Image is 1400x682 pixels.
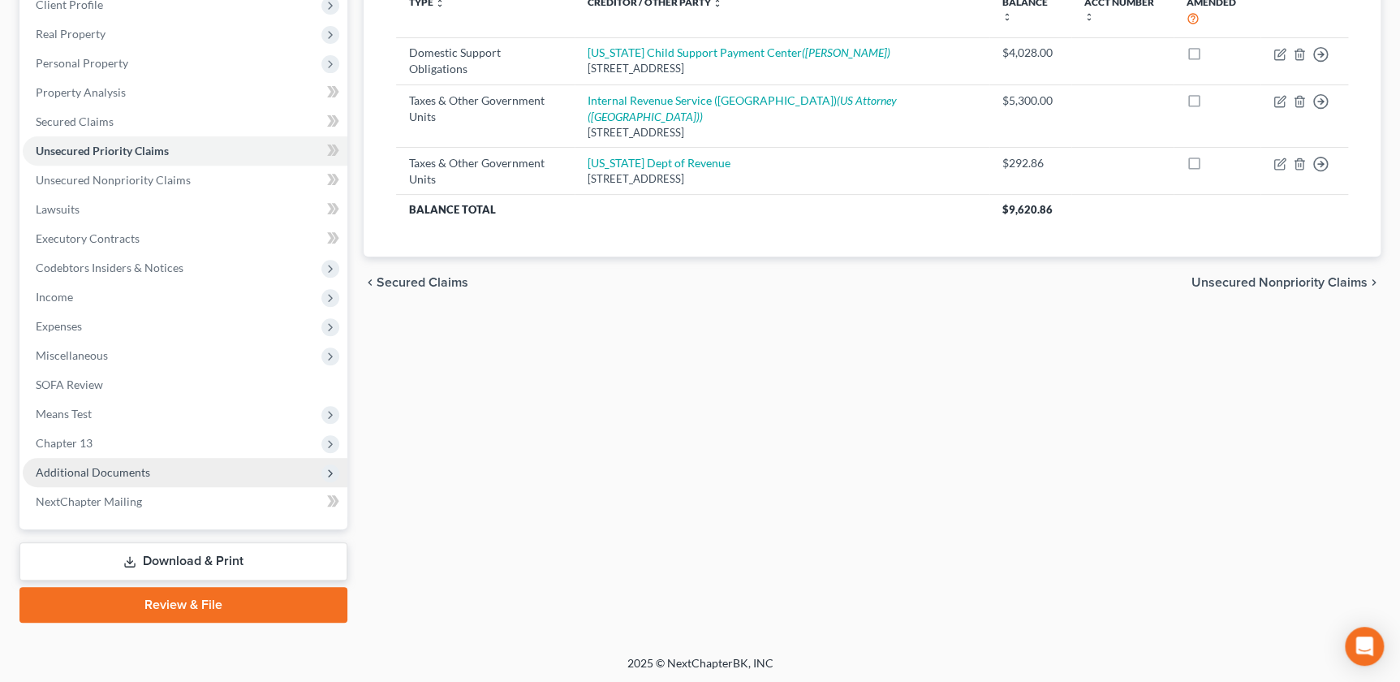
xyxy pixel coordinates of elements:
[36,319,82,333] span: Expenses
[364,276,377,289] i: chevron_left
[1345,627,1384,666] div: Open Intercom Messenger
[364,276,468,289] button: chevron_left Secured Claims
[1002,45,1058,61] div: $4,028.00
[36,378,103,391] span: SOFA Review
[588,93,897,123] i: (US Attorney ([GEOGRAPHIC_DATA]))
[36,436,93,450] span: Chapter 13
[1002,203,1053,216] span: $9,620.86
[23,224,347,253] a: Executory Contracts
[1002,155,1058,171] div: $292.86
[36,202,80,216] span: Lawsuits
[588,171,976,187] div: [STREET_ADDRESS]
[1368,276,1381,289] i: chevron_right
[36,85,126,99] span: Property Analysis
[36,348,108,362] span: Miscellaneous
[36,261,183,274] span: Codebtors Insiders & Notices
[36,144,169,158] span: Unsecured Priority Claims
[409,155,561,188] div: Taxes & Other Government Units
[23,78,347,107] a: Property Analysis
[588,125,976,140] div: [STREET_ADDRESS]
[19,542,347,581] a: Download & Print
[396,195,989,224] th: Balance Total
[1191,276,1368,289] span: Unsecured Nonpriority Claims
[23,166,347,195] a: Unsecured Nonpriority Claims
[1191,276,1381,289] button: Unsecured Nonpriority Claims chevron_right
[23,195,347,224] a: Lawsuits
[1002,12,1012,22] i: unfold_more
[588,93,897,123] a: Internal Revenue Service ([GEOGRAPHIC_DATA])(US Attorney ([GEOGRAPHIC_DATA]))
[588,45,890,59] a: [US_STATE] Child Support Payment Center([PERSON_NAME])
[588,156,730,170] a: [US_STATE] Dept of Revenue
[19,587,347,623] a: Review & File
[36,56,128,70] span: Personal Property
[409,45,561,77] div: Domestic Support Obligations
[377,276,468,289] span: Secured Claims
[1002,93,1058,109] div: $5,300.00
[23,487,347,516] a: NextChapter Mailing
[36,231,140,245] span: Executory Contracts
[1084,12,1094,22] i: unfold_more
[36,114,114,128] span: Secured Claims
[36,27,106,41] span: Real Property
[23,107,347,136] a: Secured Claims
[23,136,347,166] a: Unsecured Priority Claims
[36,173,191,187] span: Unsecured Nonpriority Claims
[36,465,150,479] span: Additional Documents
[588,61,976,76] div: [STREET_ADDRESS]
[36,494,142,508] span: NextChapter Mailing
[36,290,73,304] span: Income
[802,45,890,59] i: ([PERSON_NAME])
[36,407,92,421] span: Means Test
[409,93,561,125] div: Taxes & Other Government Units
[23,370,347,399] a: SOFA Review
